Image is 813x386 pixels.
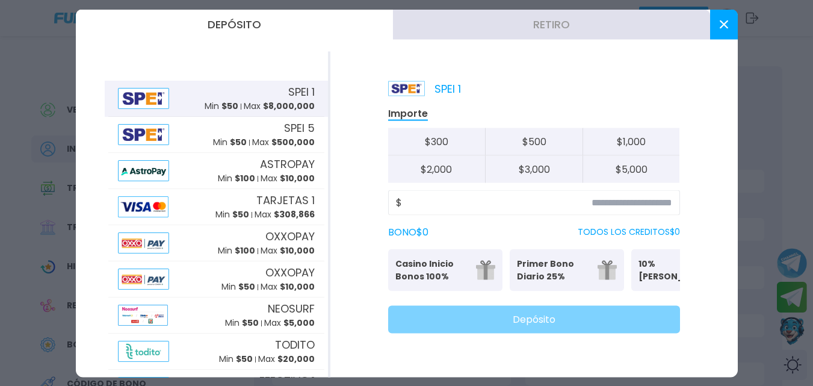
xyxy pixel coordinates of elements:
span: SPEI 1 [288,84,315,100]
p: Max [252,136,315,149]
img: Alipay [118,160,170,181]
span: $ 8,000,000 [263,100,315,112]
button: $500 [485,128,583,155]
button: $300 [388,128,486,155]
p: Min [219,353,253,366]
button: $2,000 [388,155,486,182]
span: $ 5,000 [283,317,315,329]
img: Alipay [118,196,168,217]
button: AlipaySPEI 1Min $50Max $8,000,000 [105,80,328,116]
p: Importe [388,107,428,120]
button: AlipaySPEI 5Min $50Max $500,000 [105,116,328,152]
p: Min [221,281,255,293]
span: $ 20,000 [277,353,315,365]
img: Alipay [118,232,170,253]
span: ASTROPAY [260,156,315,172]
p: Min [218,172,255,185]
button: $5,000 [583,155,680,182]
p: Max [261,172,315,185]
p: Primer Bono Diario 25% [517,257,590,282]
p: 10% [PERSON_NAME] [638,257,712,282]
button: Primer Bono Diario 25% [510,249,624,291]
p: Max [261,281,315,293]
p: Min [225,317,259,329]
span: $ 500,000 [271,136,315,148]
span: OXXOPAY [265,228,315,244]
span: $ 50 [242,317,259,329]
button: Depósito [76,9,393,39]
span: $ [396,195,402,210]
span: TODITO [275,337,315,353]
p: Max [261,244,315,257]
img: Alipay [118,87,170,108]
p: Min [215,208,249,221]
img: Alipay [118,340,170,361]
span: $ 50 [232,208,249,220]
span: NEOSURF [268,300,315,317]
span: OXXOPAY [265,264,315,281]
button: Casino Inicio Bonos 100% [388,249,502,291]
span: $ 10,000 [280,244,315,257]
p: Min [218,244,255,257]
img: Alipay [118,304,168,325]
button: AlipayASTROPAYMin $100Max $10,000 [105,152,328,188]
span: $ 50 [238,281,255,293]
span: TARJETAS 1 [256,192,315,208]
span: $ 10,000 [280,172,315,184]
button: 10% [PERSON_NAME] [631,249,746,291]
p: Casino Inicio Bonos 100% [395,257,469,282]
img: Platform Logo [388,81,425,96]
p: Max [244,100,315,113]
span: $ 50 [236,353,253,365]
span: $ 100 [235,244,255,257]
span: $ 50 [221,100,238,112]
span: $ 50 [230,136,247,148]
span: $ 100 [235,172,255,184]
p: Max [264,317,315,329]
img: Alipay [118,268,170,289]
button: AlipayTODITOMin $50Max $20,000 [105,333,328,369]
img: gift [598,260,617,279]
img: Alipay [118,123,170,145]
p: TODOS LOS CREDITOS $ 0 [578,226,680,238]
p: Min [213,136,247,149]
button: $1,000 [583,128,680,155]
button: $3,000 [485,155,583,182]
span: $ 308,866 [274,208,315,220]
p: Min [205,100,238,113]
button: AlipayOXXOPAYMin $50Max $10,000 [105,261,328,297]
button: Depósito [388,305,680,333]
button: AlipayTARJETAS 1Min $50Max $308,866 [105,188,328,225]
p: Max [255,208,315,221]
button: AlipayOXXOPAYMin $100Max $10,000 [105,225,328,261]
p: Max [258,353,315,366]
button: AlipayNEOSURFMin $50Max $5,000 [105,297,328,333]
img: gift [476,260,495,279]
span: SPEI 5 [284,120,315,136]
span: $ 10,000 [280,281,315,293]
p: SPEI 1 [388,80,461,96]
button: Retiro [393,9,710,39]
label: BONO $ 0 [388,225,428,239]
